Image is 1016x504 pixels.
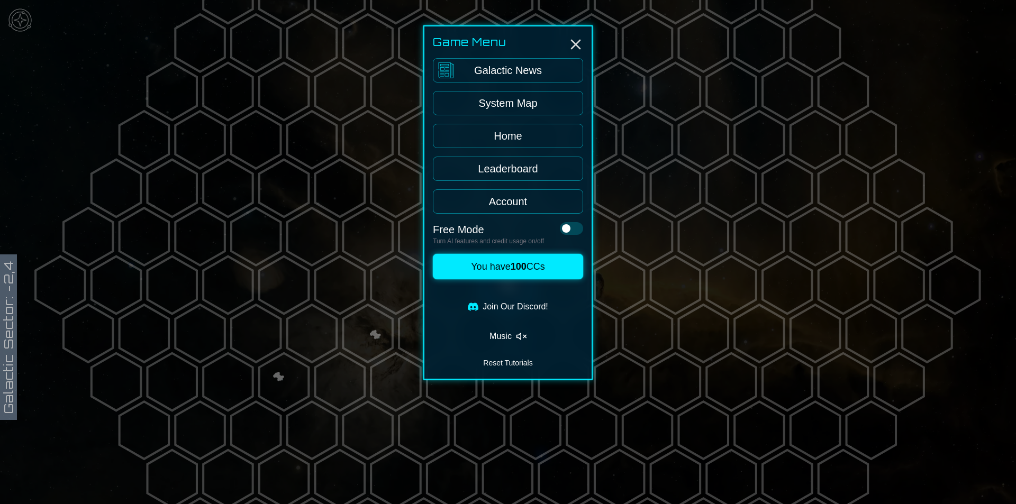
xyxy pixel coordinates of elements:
[567,36,584,53] button: Close
[433,91,583,115] a: System Map
[433,124,583,148] a: Home
[433,254,583,279] button: You have100CCs
[433,58,583,83] a: Galactic News
[468,301,478,312] img: Discord
[433,157,583,181] a: Leaderboard
[433,326,583,347] button: Enable music
[433,189,583,214] a: Account
[436,59,457,80] img: News
[433,237,544,245] p: Turn AI features and credit usage on/off
[511,261,527,272] span: 100
[433,35,583,50] h2: Game Menu
[433,296,583,317] a: Join Our Discord!
[433,355,583,370] button: Reset Tutorials
[433,222,544,237] p: Free Mode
